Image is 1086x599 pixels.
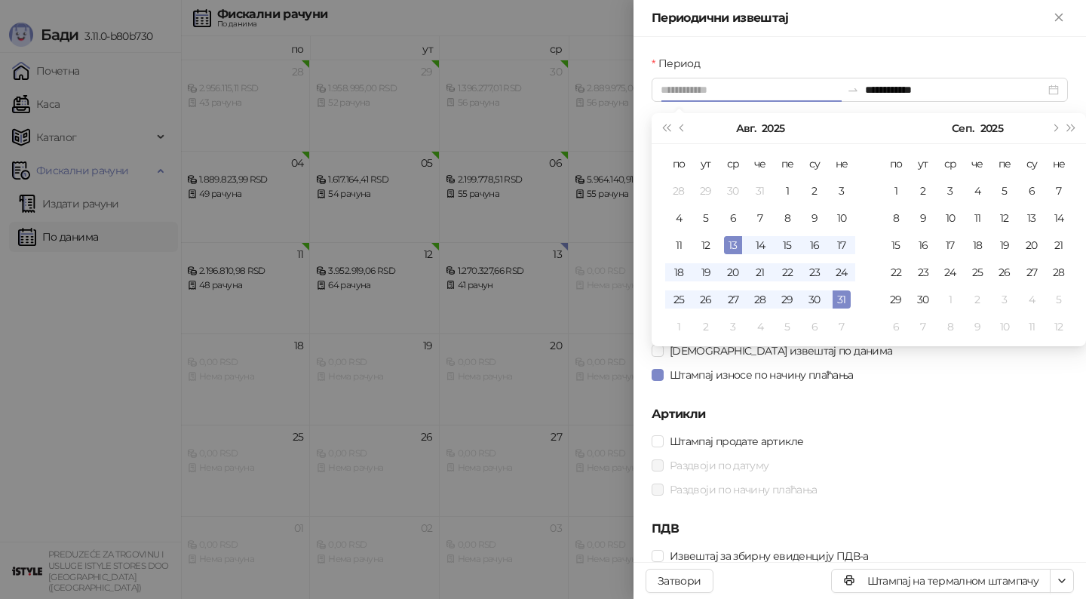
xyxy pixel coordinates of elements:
[724,318,742,336] div: 3
[914,263,932,281] div: 23
[805,290,824,309] div: 30
[774,232,801,259] td: 2025-08-15
[774,313,801,340] td: 2025-09-05
[697,236,715,254] div: 12
[937,286,964,313] td: 2025-10-01
[980,113,1003,143] button: Изабери годину
[751,318,769,336] div: 4
[952,113,974,143] button: Изабери месец
[1045,150,1072,177] th: не
[887,290,905,309] div: 29
[968,318,986,336] div: 9
[828,177,855,204] td: 2025-08-03
[964,313,991,340] td: 2025-10-09
[719,204,747,232] td: 2025-08-06
[1018,259,1045,286] td: 2025-09-27
[670,236,688,254] div: 11
[762,113,784,143] button: Изабери годину
[1050,236,1068,254] div: 21
[887,209,905,227] div: 8
[774,286,801,313] td: 2025-08-29
[941,290,959,309] div: 1
[751,182,769,200] div: 31
[937,313,964,340] td: 2025-10-08
[887,318,905,336] div: 6
[719,177,747,204] td: 2025-07-30
[665,259,692,286] td: 2025-08-18
[805,263,824,281] div: 23
[747,286,774,313] td: 2025-08-28
[1050,209,1068,227] div: 14
[964,286,991,313] td: 2025-10-02
[724,236,742,254] div: 13
[831,569,1051,593] button: Штампај на термалном штампачу
[968,290,986,309] div: 2
[778,182,796,200] div: 1
[652,405,1068,423] h5: Артикли
[724,209,742,227] div: 6
[805,318,824,336] div: 6
[991,177,1018,204] td: 2025-09-05
[724,182,742,200] div: 30
[964,150,991,177] th: че
[665,232,692,259] td: 2025-08-11
[937,232,964,259] td: 2025-09-17
[646,569,713,593] button: Затвори
[882,150,910,177] th: по
[914,209,932,227] div: 9
[692,259,719,286] td: 2025-08-19
[778,209,796,227] div: 8
[664,367,860,383] span: Штампај износе по начину плаћања
[801,177,828,204] td: 2025-08-02
[991,313,1018,340] td: 2025-10-10
[664,481,823,498] span: Раздвоји по начину плаћања
[991,232,1018,259] td: 2025-09-19
[665,286,692,313] td: 2025-08-25
[941,236,959,254] div: 17
[1023,318,1041,336] div: 11
[1045,259,1072,286] td: 2025-09-28
[670,263,688,281] div: 18
[747,313,774,340] td: 2025-09-04
[1023,209,1041,227] div: 13
[910,259,937,286] td: 2025-09-23
[910,286,937,313] td: 2025-09-30
[652,520,1068,538] h5: ПДВ
[910,177,937,204] td: 2025-09-02
[747,177,774,204] td: 2025-07-31
[1018,177,1045,204] td: 2025-09-06
[665,150,692,177] th: по
[805,182,824,200] div: 2
[937,177,964,204] td: 2025-09-03
[882,313,910,340] td: 2025-10-06
[692,232,719,259] td: 2025-08-12
[882,204,910,232] td: 2025-09-08
[778,263,796,281] div: 22
[968,182,986,200] div: 4
[964,204,991,232] td: 2025-09-11
[968,263,986,281] div: 25
[995,318,1014,336] div: 10
[1063,113,1080,143] button: Следећа година (Control + right)
[805,209,824,227] div: 9
[910,232,937,259] td: 2025-09-16
[1045,204,1072,232] td: 2025-09-14
[833,182,851,200] div: 3
[914,318,932,336] div: 7
[1018,232,1045,259] td: 2025-09-20
[801,150,828,177] th: су
[1018,313,1045,340] td: 2025-10-11
[887,182,905,200] div: 1
[697,290,715,309] div: 26
[968,209,986,227] div: 11
[833,263,851,281] div: 24
[1045,286,1072,313] td: 2025-10-05
[828,232,855,259] td: 2025-08-17
[1018,204,1045,232] td: 2025-09-13
[774,204,801,232] td: 2025-08-08
[847,84,859,96] span: to
[670,318,688,336] div: 1
[991,286,1018,313] td: 2025-10-03
[882,259,910,286] td: 2025-09-22
[692,150,719,177] th: ут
